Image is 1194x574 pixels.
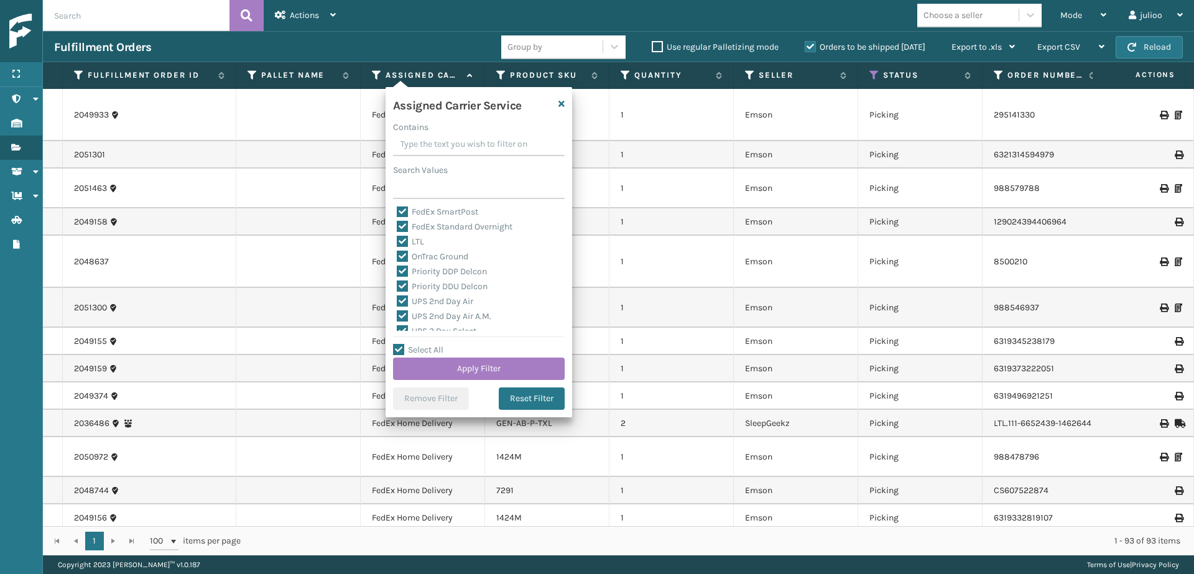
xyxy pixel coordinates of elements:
div: | [1087,555,1179,574]
a: 2049156 [74,512,107,524]
label: Search Values [393,164,448,177]
td: 988546937 [983,288,1107,328]
label: OnTrac Ground [397,251,468,262]
td: FedEx Ground [361,89,485,141]
i: Print Label [1175,150,1182,159]
input: Type the text you wish to filter on [393,134,565,156]
td: Picking [858,141,983,169]
button: Remove Filter [393,387,469,410]
a: 2049933 [74,109,109,121]
label: Select All [393,345,443,355]
td: Emson [734,89,858,141]
a: 1424M [496,451,522,462]
span: Export to .xls [951,42,1002,52]
td: FedEx Home Delivery [361,236,485,288]
td: 8500210 [983,236,1107,288]
td: Picking [858,89,983,141]
td: FedEx Home Delivery [361,504,485,532]
h3: Fulfillment Orders [54,40,151,55]
td: 1 [609,169,734,208]
td: 2 [609,410,734,437]
td: Emson [734,355,858,382]
td: 129024394406964 [983,208,1107,236]
td: Emson [734,288,858,328]
label: Quantity [634,70,710,81]
td: 6319496921251 [983,382,1107,410]
span: Actions [1096,65,1183,85]
td: FedEx Home Delivery [361,437,485,477]
td: Picking [858,410,983,437]
a: 7291 [496,485,514,496]
span: items per page [150,532,241,550]
a: 1 [85,532,104,550]
td: FedEx Home Delivery [361,169,485,208]
i: Print Label [1175,337,1182,346]
a: 2049159 [74,363,107,375]
i: Print Packing Slip [1175,184,1182,193]
a: 2049374 [74,390,108,402]
a: 2049155 [74,335,107,348]
td: 988478796 [983,437,1107,477]
div: Choose a seller [923,9,983,22]
button: Reset Filter [499,387,565,410]
div: Group by [507,40,542,53]
label: Assigned Carrier Service [386,70,461,81]
i: Print Label [1175,486,1182,495]
td: Emson [734,208,858,236]
i: Mark as Shipped [1175,419,1182,428]
td: FedEx Home Delivery [361,328,485,355]
td: Emson [734,382,858,410]
td: Picking [858,355,983,382]
i: Print Label [1175,364,1182,373]
img: logo [9,14,121,49]
i: Print Packing Slip [1175,257,1182,266]
td: 1 [609,477,734,504]
td: Picking [858,208,983,236]
label: Seller [759,70,834,81]
label: LTL [397,236,424,247]
a: Terms of Use [1087,560,1130,569]
i: Print Label [1160,453,1167,461]
label: FedEx Standard Overnight [397,221,512,232]
td: Picking [858,504,983,532]
td: 1 [609,355,734,382]
i: Print Label [1160,257,1167,266]
td: 1 [609,328,734,355]
td: FedEx Home Delivery [361,288,485,328]
label: Priority DDP Delcon [397,266,487,277]
i: Print Label [1160,184,1167,193]
a: 2049158 [74,216,108,228]
label: UPS 3 Day Select [397,326,476,336]
td: 1 [609,89,734,141]
td: 6319373222051 [983,355,1107,382]
td: FedEx Home Delivery [361,477,485,504]
button: Reload [1116,36,1183,58]
i: Print Packing Slip [1175,303,1182,312]
td: 1 [609,437,734,477]
i: Print Packing Slip [1175,453,1182,461]
td: FedEx Home Delivery [361,208,485,236]
a: 1424M [496,512,522,523]
label: Pallet Name [261,70,336,81]
label: Product SKU [510,70,585,81]
label: Orders to be shipped [DATE] [805,42,925,52]
td: 1 [609,382,734,410]
i: Print Label [1175,514,1182,522]
a: 2051300 [74,302,107,314]
td: Emson [734,141,858,169]
td: Picking [858,288,983,328]
td: Emson [734,477,858,504]
i: Print Label [1175,392,1182,400]
td: Picking [858,236,983,288]
td: CS607522874 [983,477,1107,504]
td: 6319345238179 [983,328,1107,355]
label: UPS 2nd Day Air A.M. [397,311,491,322]
td: 295141330 [983,89,1107,141]
td: FedEx Home Delivery [361,355,485,382]
td: 6321314594979 [983,141,1107,169]
td: Emson [734,236,858,288]
td: 1 [609,288,734,328]
td: FedEx Home Delivery [361,382,485,410]
i: Print Label [1160,111,1167,119]
span: Mode [1060,10,1082,21]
